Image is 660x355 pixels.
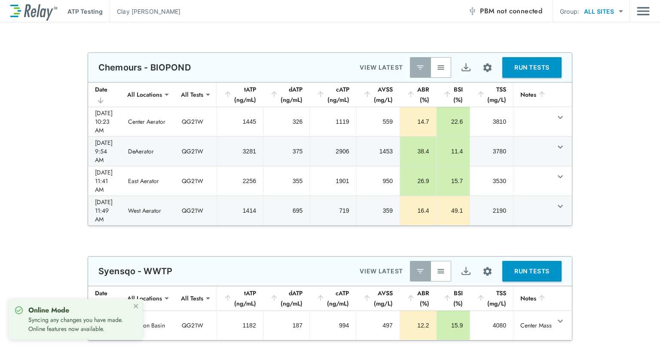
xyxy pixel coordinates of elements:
[364,206,393,215] div: 359
[223,288,256,309] div: tATP (ng/mL)
[98,62,191,73] p: Chemours - BIOPOND
[317,177,349,185] div: 1901
[477,84,506,105] div: TSS (mg/L)
[482,266,493,277] img: Settings Icon
[461,266,471,277] img: Export Icon
[95,198,114,223] div: [DATE] 11:49 AM
[437,267,445,275] img: View All
[316,288,349,309] div: cATP (ng/mL)
[15,306,23,315] img: Online
[637,3,650,19] img: Drawer Icon
[95,168,114,194] div: [DATE] 11:41 AM
[121,86,168,103] div: All Locations
[98,266,172,276] p: Syensqo - WWTP
[175,311,217,340] td: QG21W
[416,63,425,72] img: Latest
[477,147,506,156] div: 3780
[476,260,499,283] button: Site setup
[133,303,139,309] button: close
[476,56,499,79] button: Site setup
[497,6,542,16] span: not connected
[363,288,393,309] div: AVSS (mg/L)
[502,261,562,282] button: RUN TESTS
[443,177,463,185] div: 15.7
[88,83,572,226] table: sticky table
[477,288,506,309] div: TSS (mg/L)
[520,293,546,303] div: Notes
[360,266,403,276] p: VIEW LATEST
[317,206,349,215] div: 719
[455,261,476,282] button: Export
[443,321,463,330] div: 15.9
[477,177,506,185] div: 3530
[443,117,463,126] div: 22.6
[406,288,429,309] div: ABR (%)
[224,117,256,126] div: 1445
[637,3,650,19] button: Main menu
[407,206,429,215] div: 16.4
[407,147,429,156] div: 38.4
[175,137,217,166] td: QG21W
[270,321,302,330] div: 187
[121,166,175,196] td: East Aerator
[364,117,393,126] div: 559
[28,315,131,334] p: Syncing any changes you have made. Online features now available.
[317,147,349,156] div: 2906
[437,63,445,72] img: View All
[175,107,217,136] td: QG21W
[553,110,568,125] button: expand row
[360,62,403,73] p: VIEW LATEST
[88,286,121,311] th: Date
[67,7,103,16] p: ATP Testing
[455,57,476,78] button: Export
[223,84,256,105] div: tATP (ng/mL)
[553,314,568,328] button: expand row
[88,83,121,107] th: Date
[121,137,175,166] td: DeAerator
[407,117,429,126] div: 14.7
[270,177,302,185] div: 355
[443,206,463,215] div: 49.1
[175,290,209,307] div: All Tests
[560,7,579,16] p: Group:
[224,177,256,185] div: 2256
[406,84,429,105] div: ABR (%)
[270,288,302,309] div: dATP (ng/mL)
[443,84,463,105] div: BSI (%)
[461,62,471,73] img: Export Icon
[270,147,302,156] div: 375
[175,166,217,196] td: QG21W
[95,138,114,164] div: [DATE] 9:54 AM
[477,321,506,330] div: 4080
[95,109,114,135] div: [DATE] 10:23 AM
[175,196,217,225] td: QG21W
[121,107,175,136] td: Center Aerator
[363,321,393,330] div: 497
[468,7,477,15] img: Offline Icon
[553,169,568,184] button: expand row
[270,206,302,215] div: 695
[363,84,393,105] div: AVSS (mg/L)
[175,86,209,103] div: All Tests
[121,311,175,340] td: Aeration Basin
[520,89,546,100] div: Notes
[513,311,553,340] td: Center Mass
[224,321,256,330] div: 1182
[28,305,69,315] strong: Online Mode
[502,57,562,78] button: RUN TESTS
[317,321,349,330] div: 994
[88,286,572,340] table: sticky table
[224,206,256,215] div: 1414
[480,5,542,17] span: PBM
[317,117,349,126] div: 1119
[270,84,302,105] div: dATP (ng/mL)
[464,3,546,20] button: PBM not connected
[117,7,180,16] p: Clay [PERSON_NAME]
[270,117,302,126] div: 326
[477,117,506,126] div: 3810
[10,2,57,21] img: LuminUltra Relay
[364,147,393,156] div: 1453
[482,62,493,73] img: Settings Icon
[224,147,256,156] div: 3281
[407,321,429,330] div: 12.2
